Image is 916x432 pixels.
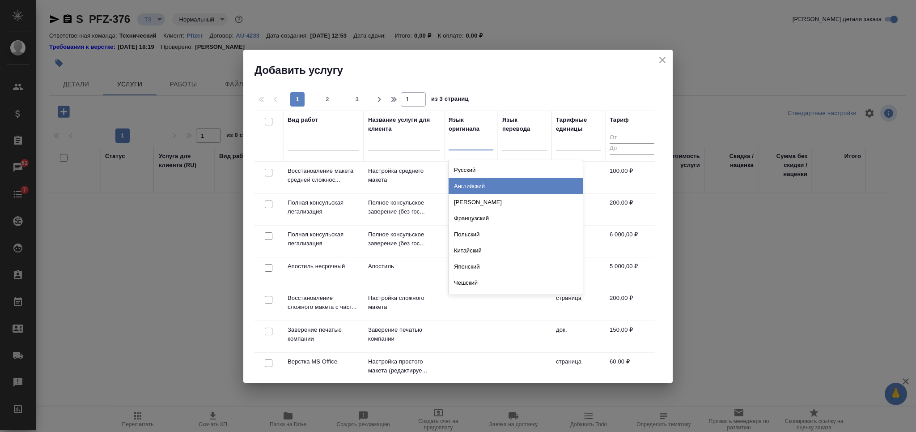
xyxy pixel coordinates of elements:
td: 5 000,00 ₽ [605,257,659,289]
div: Название услуги для клиента [368,115,440,133]
p: Заверение печатью компании [368,325,440,343]
h2: Добавить услугу [254,63,673,77]
td: 150,00 ₽ [605,321,659,352]
p: Полная консульская легализация [288,230,359,248]
div: Язык оригинала [449,115,493,133]
td: страница [551,353,605,384]
p: Полная консульская легализация [288,198,359,216]
p: Апостиль [368,262,440,271]
p: Настройка сложного макета [368,294,440,312]
td: страница [551,289,605,321]
div: Французский [449,210,583,227]
td: док. [551,321,605,352]
div: Язык перевода [502,115,547,133]
p: Восстановление макета средней сложнос... [288,167,359,184]
input: От [610,133,654,144]
p: Заверение печатью компании [288,325,359,343]
p: Верстка MS Office [288,357,359,366]
span: из 3 страниц [431,94,469,107]
div: Японский [449,259,583,275]
span: 3 [350,95,365,104]
div: [PERSON_NAME] [449,194,583,210]
div: Польский [449,227,583,243]
div: Вид работ [288,115,318,124]
button: close [656,53,669,67]
p: Настройка среднего макета [368,167,440,184]
input: До [610,143,654,154]
td: 200,00 ₽ [605,194,659,225]
td: 60,00 ₽ [605,353,659,384]
td: 100,00 ₽ [605,162,659,193]
p: Настройка простого макета (редактируе... [368,357,440,375]
button: 2 [320,92,335,107]
div: Китайский [449,243,583,259]
td: 6 000,00 ₽ [605,226,659,257]
span: 2 [320,95,335,104]
button: 3 [350,92,365,107]
div: Сербский [449,291,583,307]
p: Полное консульское заверение (без гос... [368,230,440,248]
p: Восстановление сложного макета с част... [288,294,359,312]
p: Полное консульское заверение (без гос... [368,198,440,216]
div: Тариф [610,115,629,124]
div: Тарифные единицы [556,115,601,133]
div: Русский [449,162,583,178]
td: 200,00 ₽ [605,289,659,321]
div: Чешский [449,275,583,291]
div: Английский [449,178,583,194]
p: Апостиль несрочный [288,262,359,271]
